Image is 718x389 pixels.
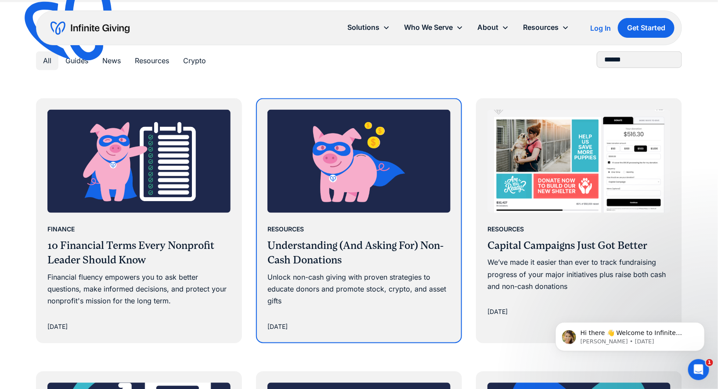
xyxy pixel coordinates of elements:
div: Who We Serve [397,18,470,37]
a: Get Started [618,18,675,38]
form: Blog Search [597,51,682,68]
div: [DATE] [47,322,68,332]
div: Resources [523,22,559,33]
div: About [477,22,498,33]
div: Log In [590,25,611,32]
div: Resources [487,224,524,235]
div: Resources [267,224,304,235]
div: Solutions [340,18,397,37]
div: Who We Serve [404,22,453,33]
a: Log In [590,23,611,33]
div: Unlock non-cash giving with proven strategies to educate donors and promote stock, crypto, and as... [267,272,451,308]
a: home [51,21,130,35]
h3: 10 Financial Terms Every Nonprofit Leader Should Know [47,239,231,268]
iframe: Intercom notifications message [542,304,718,365]
div: About [470,18,516,37]
div: Crypto [183,55,206,67]
a: ResourcesCapital Campaigns Just Got BetterWe’ve made it easier than ever to track fundraising pro... [477,99,681,328]
iframe: Intercom live chat [688,359,709,380]
div: Resources [135,55,169,67]
div: Resources [516,18,576,37]
div: Solutions [347,22,379,33]
span: 1 [706,359,713,366]
div: [DATE] [487,307,508,317]
a: ResourcesUnderstanding (And Asking For) Non-Cash DonationsUnlock non-cash giving with proven stra... [257,99,461,342]
div: Finance [47,224,75,235]
h3: Understanding (And Asking For) Non-Cash Donations [267,239,451,268]
a: Finance10 Financial Terms Every Nonprofit Leader Should KnowFinancial fluency empowers you to ask... [37,99,241,342]
div: Financial fluency empowers you to ask better questions, make informed decisions, and protect your... [47,272,231,308]
h3: Capital Campaigns Just Got Better [487,239,671,254]
div: [DATE] [267,322,288,332]
div: We’ve made it easier than ever to track fundraising progress of your major initiatives plus raise... [487,257,671,293]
